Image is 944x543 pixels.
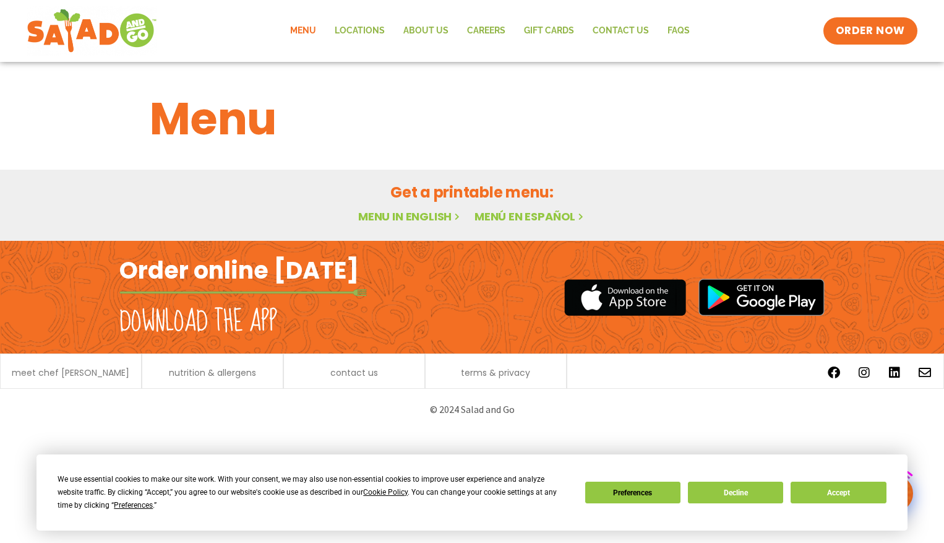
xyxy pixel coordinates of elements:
a: Contact Us [583,17,658,45]
span: ORDER NOW [836,24,905,38]
h1: Menu [150,85,794,152]
button: Accept [791,482,886,503]
a: About Us [394,17,458,45]
a: GIFT CARDS [515,17,583,45]
a: meet chef [PERSON_NAME] [12,368,129,377]
a: nutrition & allergens [169,368,256,377]
a: terms & privacy [461,368,530,377]
div: Cookie Consent Prompt [36,454,908,531]
h2: Get a printable menu: [150,181,794,203]
img: new-SAG-logo-768×292 [27,6,157,56]
img: fork [119,289,367,296]
a: Locations [325,17,394,45]
div: We use essential cookies to make our site work. With your consent, we may also use non-essential ... [58,473,570,512]
img: google_play [698,279,825,316]
a: FAQs [658,17,699,45]
a: Menú en español [474,209,586,224]
button: Decline [688,482,783,503]
h2: Download the app [119,305,277,339]
a: ORDER NOW [823,17,917,45]
nav: Menu [281,17,699,45]
a: Menu [281,17,325,45]
a: contact us [330,368,378,377]
h2: Order online [DATE] [119,255,359,285]
p: © 2024 Salad and Go [126,401,818,418]
span: Preferences [114,501,153,510]
span: Cookie Policy [363,488,408,497]
img: appstore [564,277,686,318]
a: Careers [458,17,515,45]
a: Menu in English [358,209,462,224]
button: Preferences [585,482,680,503]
